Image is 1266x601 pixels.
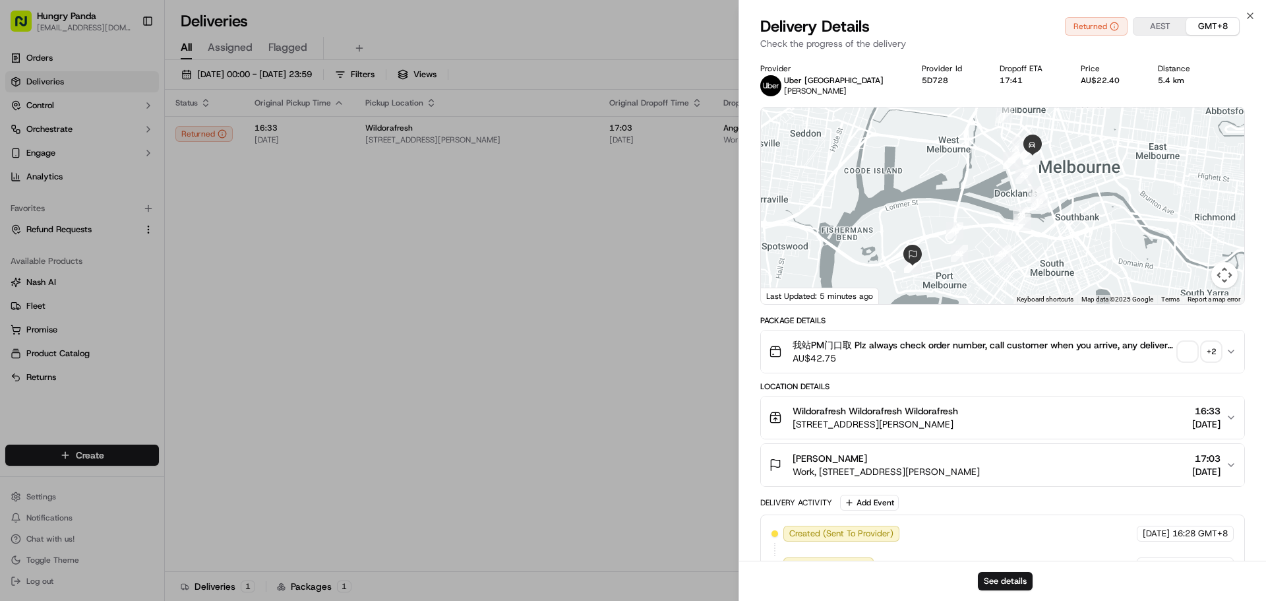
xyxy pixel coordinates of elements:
[1143,559,1170,571] span: [DATE]
[789,559,868,571] span: Not Assigned Driver
[760,381,1245,392] div: Location Details
[1192,465,1221,478] span: [DATE]
[1012,137,1029,154] div: 3
[1027,186,1044,203] div: 15
[109,240,114,251] span: •
[760,16,870,37] span: Delivery Details
[224,130,240,146] button: Start new chat
[793,418,958,431] span: [STREET_ADDRESS][PERSON_NAME]
[951,245,968,262] div: 22
[994,245,1011,263] div: 23
[840,495,899,511] button: Add Event
[26,295,101,308] span: Knowledge Base
[1192,404,1221,418] span: 16:33
[1019,142,1036,160] div: 13
[1023,148,1040,165] div: 9
[764,287,808,304] a: Open this area in Google Maps (opens a new window)
[1014,214,1031,231] div: 17
[793,352,1173,365] span: AU$42.75
[13,296,24,307] div: 📗
[117,240,148,251] span: 8月27日
[1158,75,1207,86] div: 5.4 km
[1081,75,1137,86] div: AU$22.40
[1172,528,1228,540] span: 16:28 GMT+8
[1013,207,1030,224] div: 24
[13,126,37,150] img: 1736555255976-a54dd68f-1ca7-489b-9aae-adbdc363a1c4
[760,497,832,508] div: Delivery Activity
[922,63,979,74] div: Provider Id
[760,37,1245,50] p: Check the progress of the delivery
[1211,262,1238,288] button: Map camera controls
[13,13,40,40] img: Nash
[1192,418,1221,431] span: [DATE]
[28,126,51,150] img: 8016278978528_b943e370aa5ada12b00a_72.png
[1081,296,1153,303] span: Map data ©2025 Google
[26,241,37,251] img: 1736555255976-a54dd68f-1ca7-489b-9aae-adbdc363a1c4
[1178,342,1221,361] button: +2
[1017,295,1073,304] button: Keyboard shortcuts
[51,205,82,215] span: 9月17日
[761,288,879,304] div: Last Updated: 5 minutes ago
[978,572,1033,590] button: See details
[1004,152,1021,169] div: 14
[59,139,181,150] div: We're available if you need us!
[1031,193,1048,210] div: 16
[1186,18,1239,35] button: GMT+8
[13,53,240,74] p: Welcome 👋
[1172,559,1228,571] span: 16:28 GMT+8
[1188,296,1240,303] a: Report a map error
[1161,296,1180,303] a: Terms (opens in new tab)
[1081,63,1137,74] div: Price
[996,106,1013,123] div: 1
[204,169,240,185] button: See all
[1143,528,1170,540] span: [DATE]
[760,63,901,74] div: Provider
[789,528,893,540] span: Created (Sent To Provider)
[1065,17,1128,36] button: Returned
[93,327,160,337] a: Powered byPylon
[784,86,847,96] span: [PERSON_NAME]
[1133,18,1186,35] button: AEST
[125,295,212,308] span: API Documentation
[761,444,1244,486] button: [PERSON_NAME]Work, [STREET_ADDRESS][PERSON_NAME]17:03[DATE]
[793,465,980,478] span: Work, [STREET_ADDRESS][PERSON_NAME]
[59,126,216,139] div: Start new chat
[922,75,948,86] button: 5D728
[784,75,884,86] p: Uber [GEOGRAPHIC_DATA]
[760,75,781,96] img: uber-new-logo.jpeg
[1020,142,1037,159] div: 27
[1158,63,1207,74] div: Distance
[41,240,107,251] span: [PERSON_NAME]
[44,205,48,215] span: •
[761,396,1244,439] button: Wildorafresh Wildorafresh Wildorafresh[STREET_ADDRESS][PERSON_NAME]16:33[DATE]
[1000,75,1060,86] div: 17:41
[1000,63,1060,74] div: Dropoff ETA
[8,290,106,313] a: 📗Knowledge Base
[760,315,1245,326] div: Package Details
[761,331,1244,373] button: 我站PM门口取 Plz always check order number, call customer when you arrive, any delivery issues, Contac...
[131,327,160,337] span: Pylon
[793,338,1173,352] span: 我站PM门口取 Plz always check order number, call customer when you arrive, any delivery issues, Contac...
[13,228,34,249] img: Asif Zaman Khan
[793,452,867,465] span: [PERSON_NAME]
[1015,167,1033,184] div: 25
[34,85,237,99] input: Got a question? Start typing here...
[764,287,808,304] img: Google
[1021,141,1038,158] div: 4
[1192,452,1221,465] span: 17:03
[106,290,217,313] a: 💻API Documentation
[793,404,958,418] span: Wildorafresh Wildorafresh Wildorafresh
[946,222,963,239] div: 18
[13,172,88,182] div: Past conversations
[1003,152,1020,169] div: 26
[111,296,122,307] div: 💻
[1202,342,1221,361] div: + 2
